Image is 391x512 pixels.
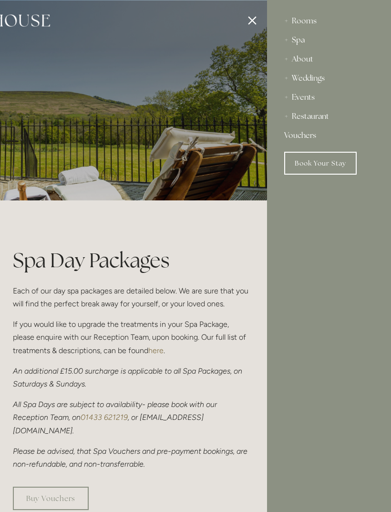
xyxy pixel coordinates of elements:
[284,31,374,50] div: Spa
[284,88,374,107] div: Events
[284,69,374,88] div: Weddings
[284,11,374,31] div: Rooms
[284,50,374,69] div: About
[284,152,357,175] a: Book Your Stay
[284,107,374,126] div: Restaurant
[284,126,374,145] a: Vouchers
